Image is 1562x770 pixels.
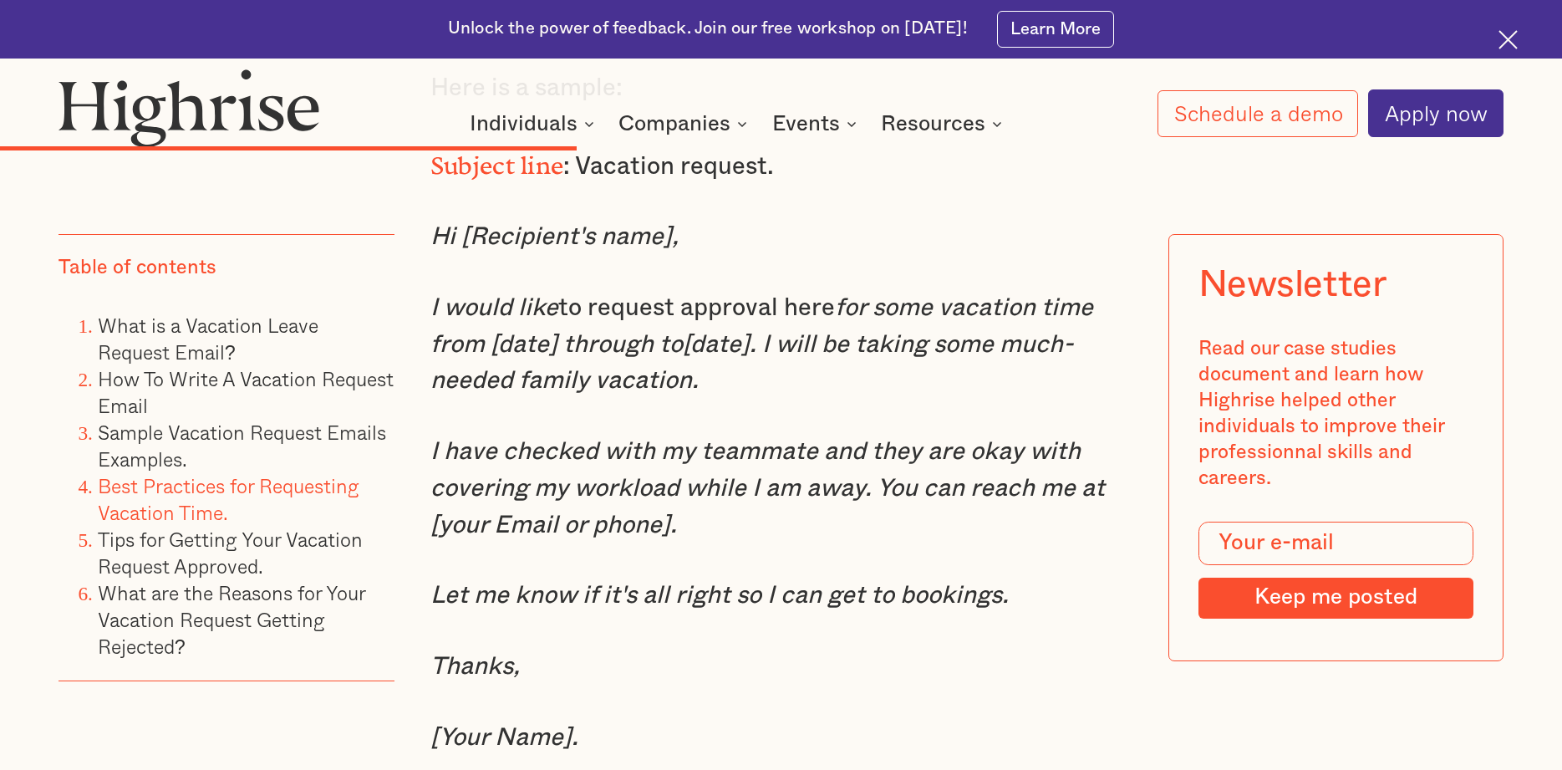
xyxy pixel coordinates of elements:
[59,69,319,147] img: Highrise logo
[98,524,363,581] a: Tips for Getting Your Vacation Request Approved.
[98,578,365,661] a: What are the Reasons for Your Vacation Request Getting Rejected?
[430,224,679,249] em: Hi [Recipient's name],
[430,290,1132,400] p: to request approval here
[772,114,862,134] div: Events
[430,151,564,167] strong: Subject line
[1198,522,1473,566] input: Your e-mail
[59,255,216,281] div: Table of contents
[430,725,578,750] em: [Your Name].
[98,310,318,367] a: What is a Vacation Leave Request Email?
[1368,89,1503,137] a: Apply now
[881,114,1007,134] div: Resources
[881,114,985,134] div: Resources
[618,114,752,134] div: Companies
[1198,336,1473,492] div: Read our case studies document and learn how Highrise helped other individuals to improve their p...
[98,417,386,474] a: Sample Vacation Request Emails Examples.
[618,114,730,134] div: Companies
[430,654,520,679] em: Thanks,
[1198,578,1473,619] input: Keep me posted
[98,364,394,421] a: How To Write A Vacation Request Email
[1498,30,1518,49] img: Cross icon
[470,114,599,134] div: Individuals
[997,11,1114,48] a: Learn More
[430,141,1132,186] p: : Vacation request.
[430,295,1093,394] em: for some vacation time from [date] through to[date]. I will be taking some much-needed family vac...
[1198,522,1473,619] form: Modal Form
[448,18,968,41] div: Unlock the power of feedback. Join our free workshop on [DATE]!
[1198,264,1386,307] div: Newsletter
[470,114,577,134] div: Individuals
[430,439,1105,538] em: I have checked with my teammate and they are okay with covering my workload while I am away. You ...
[772,114,840,134] div: Events
[98,471,359,528] a: Best Practices for Requesting Vacation Time.
[1158,90,1359,137] a: Schedule a demo
[430,583,1009,608] em: Let me know if it's all right so I can get to bookings.
[430,295,558,320] em: I would like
